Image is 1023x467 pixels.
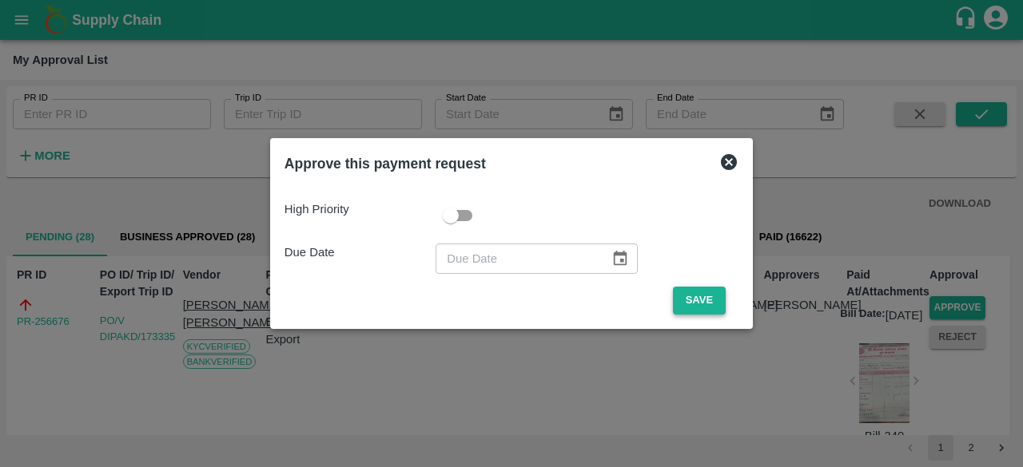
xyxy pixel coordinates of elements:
p: Due Date [285,243,436,261]
button: Save [673,287,726,315]
input: Due Date [436,243,599,274]
b: Approve this payment request [285,156,486,172]
button: Choose date [605,243,635,274]
p: High Priority [285,200,436,218]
